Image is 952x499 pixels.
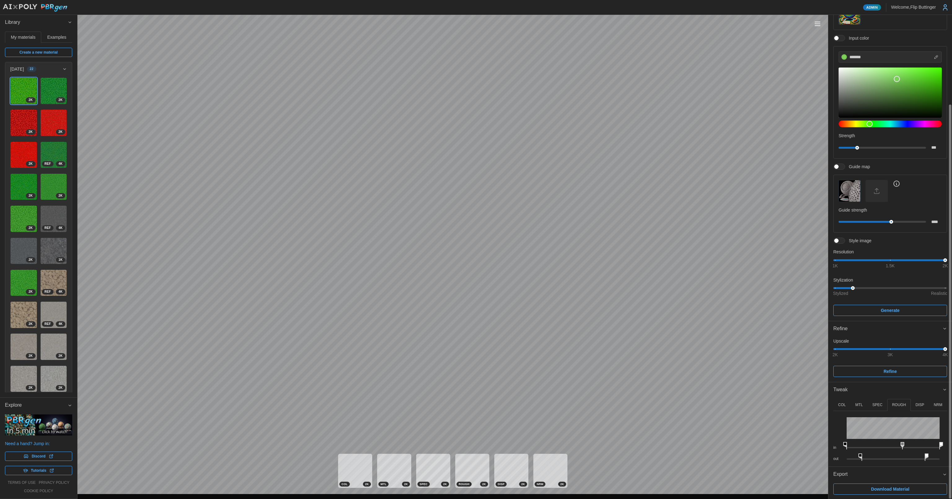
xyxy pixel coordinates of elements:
[29,385,33,390] span: 2 K
[892,402,906,408] p: ROUGH
[40,333,67,360] a: 7UlrXpjzfDjiUgBdiqqh2K
[5,440,72,447] p: Need a hand? Jump in:
[40,269,67,296] a: K910bFHBOE4UJvC5Dj8z4KREF
[833,456,842,462] p: out
[10,173,37,200] a: D2mQqWy1jwjU46bOabdP2K
[40,205,67,232] a: 1lVrNKu5ZjjTom45eeWY4KREF
[420,482,428,486] span: SPEC
[498,482,505,486] span: DISP
[10,301,37,328] a: RvFRFoGilhkg4LHqNjP62K
[59,322,63,326] span: 4 K
[40,365,67,392] a: 04QyqzGXkCG0qZ7W8nrx2K
[10,77,37,104] a: ZPBP5pEx70CrxJO03okz2K
[5,76,72,431] div: [DATE]22
[839,207,942,213] p: Guide strength
[839,180,861,202] button: Guide map
[40,142,67,169] a: T5HLq8ry161zOdMji8Tz4KREF
[29,289,33,294] span: 2 K
[20,48,58,57] span: Create a new material
[11,366,37,392] img: kIKwcbBQitk4gduVaFKK
[5,466,72,475] a: Tutorials
[833,445,842,450] p: in
[11,35,35,39] span: My materials
[30,67,33,72] span: 22
[537,482,543,486] span: NRM
[10,333,37,360] a: SPAxP1V5z1iPuFzW1bgB2K
[45,225,51,230] span: REF
[29,161,33,166] span: 2 K
[5,62,72,76] button: [DATE]22
[41,302,67,328] img: dynVx547Re5pG9j4skuv
[5,414,72,436] img: PBRgen explained in 5 minutes
[521,482,525,486] span: 2 K
[10,109,37,136] a: UZl4ow1DecQY0M8Hl4tv2K
[11,142,37,168] img: Qekv60TEP37jdqXRYy7f
[11,302,37,328] img: RvFRFoGilhkg4LHqNjP6
[11,174,37,200] img: D2mQqWy1jwjU46bOabdP
[855,402,863,408] p: MTL
[828,467,952,482] button: Export
[41,238,67,264] img: f1AQjwylG238Y1INkr2i
[872,402,883,408] p: SPEC
[833,305,947,316] button: Generate
[10,365,37,392] a: kIKwcbBQitk4gduVaFKK2K
[59,225,63,230] span: 4 K
[10,238,37,265] a: 5MgrzKnKoefrJVUtEze42K
[59,257,63,262] span: 1 K
[59,161,63,166] span: 4 K
[29,193,33,198] span: 2 K
[839,133,942,139] p: Strength
[381,482,386,486] span: MTL
[40,173,67,200] a: yoveMHJhHiOC8sj6olSN2K
[47,35,66,39] span: Examples
[5,48,72,57] a: Create a new material
[24,488,53,494] a: cookie policy
[32,452,46,461] span: Discord
[828,382,952,397] button: Tweak
[845,238,871,244] span: Style image
[838,402,846,408] p: COL
[891,4,936,10] p: Welcome, Flip Buttinger
[41,334,67,360] img: 7UlrXpjzfDjiUgBdiqqh
[10,142,37,169] a: Qekv60TEP37jdqXRYy7f2K
[41,174,67,200] img: yoveMHJhHiOC8sj6olSN
[833,249,947,255] p: Resolution
[11,206,37,232] img: MujOtITkD3gRryerdJdu
[59,385,63,390] span: 2 K
[59,193,63,198] span: 2 K
[40,109,67,136] a: mZpNA8bJEy7CkVpBuT3D2K
[59,289,63,294] span: 4 K
[833,484,947,495] button: Download Material
[342,482,348,486] span: COL
[10,66,24,72] p: [DATE]
[29,129,33,134] span: 2 K
[459,482,469,486] span: ROUGH
[833,277,947,283] p: Stylization
[29,225,33,230] span: 2 K
[11,334,37,360] img: SPAxP1V5z1iPuFzW1bgB
[29,353,33,358] span: 2 K
[443,482,447,486] span: 2 K
[45,322,51,326] span: REF
[40,238,67,265] a: f1AQjwylG238Y1INkr2i1K
[39,480,69,485] a: privacy policy
[45,289,51,294] span: REF
[884,366,897,377] span: Refine
[11,78,37,104] img: ZPBP5pEx70CrxJO03okz
[5,15,68,30] span: Library
[881,305,900,316] span: Generate
[59,353,63,358] span: 2 K
[482,482,486,486] span: 2 K
[839,180,860,202] img: Guide map
[41,110,67,136] img: mZpNA8bJEy7CkVpBuT3D
[41,78,67,104] img: 4gOCColhj0mNicmwI66A
[11,238,37,264] img: 5MgrzKnKoefrJVUtEze4
[845,35,869,41] span: Input color
[833,382,942,397] span: Tweak
[40,301,67,328] a: dynVx547Re5pG9j4skuv4KREF
[29,98,33,103] span: 2 K
[866,5,878,10] span: Admin
[41,270,67,296] img: K910bFHBOE4UJvC5Dj8z
[934,402,942,408] p: NRM
[871,484,910,494] span: Download Material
